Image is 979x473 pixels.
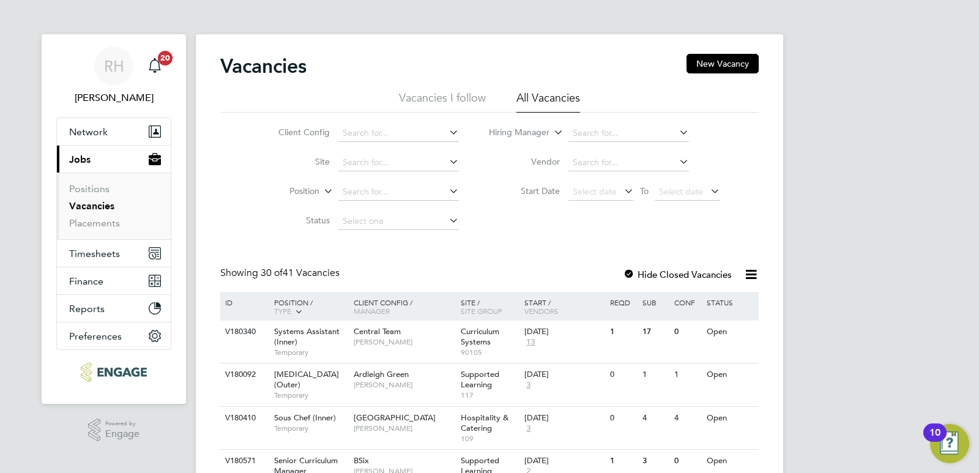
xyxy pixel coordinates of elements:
[351,292,458,321] div: Client Config /
[489,156,560,167] label: Vendor
[704,363,757,386] div: Open
[105,419,140,429] span: Powered by
[57,322,171,349] button: Preferences
[69,200,114,212] a: Vacancies
[671,407,703,430] div: 4
[461,326,499,347] span: Curriculum Systems
[222,450,265,472] div: V180571
[671,321,703,343] div: 0
[354,337,455,347] span: [PERSON_NAME]
[338,213,459,230] input: Select one
[88,419,140,442] a: Powered byEngage
[56,91,171,105] span: Rufena Haque
[354,423,455,433] span: [PERSON_NAME]
[57,295,171,322] button: Reports
[524,306,559,316] span: Vendors
[57,240,171,267] button: Timesheets
[56,362,171,382] a: Go to home page
[458,292,522,321] div: Site /
[639,450,671,472] div: 3
[57,173,171,239] div: Jobs
[671,363,703,386] div: 1
[354,455,369,466] span: BSix
[704,321,757,343] div: Open
[57,118,171,145] button: Network
[354,306,390,316] span: Manager
[222,363,265,386] div: V180092
[69,275,103,287] span: Finance
[607,292,639,313] div: Reqd
[274,412,336,423] span: Sous Chef (Inner)
[636,183,652,199] span: To
[69,217,120,229] a: Placements
[521,292,607,321] div: Start /
[42,34,186,404] nav: Main navigation
[524,456,604,466] div: [DATE]
[158,51,173,65] span: 20
[259,215,330,226] label: Status
[399,91,486,113] li: Vacancies I follow
[659,186,703,197] span: Select date
[461,306,502,316] span: Site Group
[261,267,340,279] span: 41 Vacancies
[671,292,703,313] div: Conf
[639,292,671,313] div: Sub
[516,91,580,113] li: All Vacancies
[265,292,351,322] div: Position /
[104,58,124,74] span: RH
[338,184,459,201] input: Search for...
[69,154,91,165] span: Jobs
[69,248,120,259] span: Timesheets
[57,146,171,173] button: Jobs
[489,185,560,196] label: Start Date
[274,423,348,433] span: Temporary
[338,125,459,142] input: Search for...
[274,306,291,316] span: Type
[524,413,604,423] div: [DATE]
[524,380,532,390] span: 3
[461,369,499,390] span: Supported Learning
[479,127,549,139] label: Hiring Manager
[461,412,508,433] span: Hospitality & Catering
[143,47,167,86] a: 20
[220,54,307,78] h2: Vacancies
[249,185,319,198] label: Position
[671,450,703,472] div: 0
[607,363,639,386] div: 0
[354,380,455,390] span: [PERSON_NAME]
[607,321,639,343] div: 1
[461,434,519,444] span: 109
[623,269,732,280] label: Hide Closed Vacancies
[338,154,459,171] input: Search for...
[930,424,969,463] button: Open Resource Center, 10 new notifications
[639,363,671,386] div: 1
[687,54,759,73] button: New Vacancy
[69,126,108,138] span: Network
[524,327,604,337] div: [DATE]
[69,183,110,195] a: Positions
[105,429,140,439] span: Engage
[274,390,348,400] span: Temporary
[354,412,436,423] span: [GEOGRAPHIC_DATA]
[274,326,340,347] span: Systems Assistant (Inner)
[354,326,401,337] span: Central Team
[607,407,639,430] div: 0
[607,450,639,472] div: 1
[461,348,519,357] span: 90105
[261,267,283,279] span: 30 of
[568,154,689,171] input: Search for...
[461,390,519,400] span: 117
[69,303,105,315] span: Reports
[704,407,757,430] div: Open
[568,125,689,142] input: Search for...
[274,348,348,357] span: Temporary
[222,321,265,343] div: V180340
[524,423,532,434] span: 3
[524,370,604,380] div: [DATE]
[524,337,537,348] span: 13
[222,407,265,430] div: V180410
[259,127,330,138] label: Client Config
[704,292,757,313] div: Status
[639,321,671,343] div: 17
[222,292,265,313] div: ID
